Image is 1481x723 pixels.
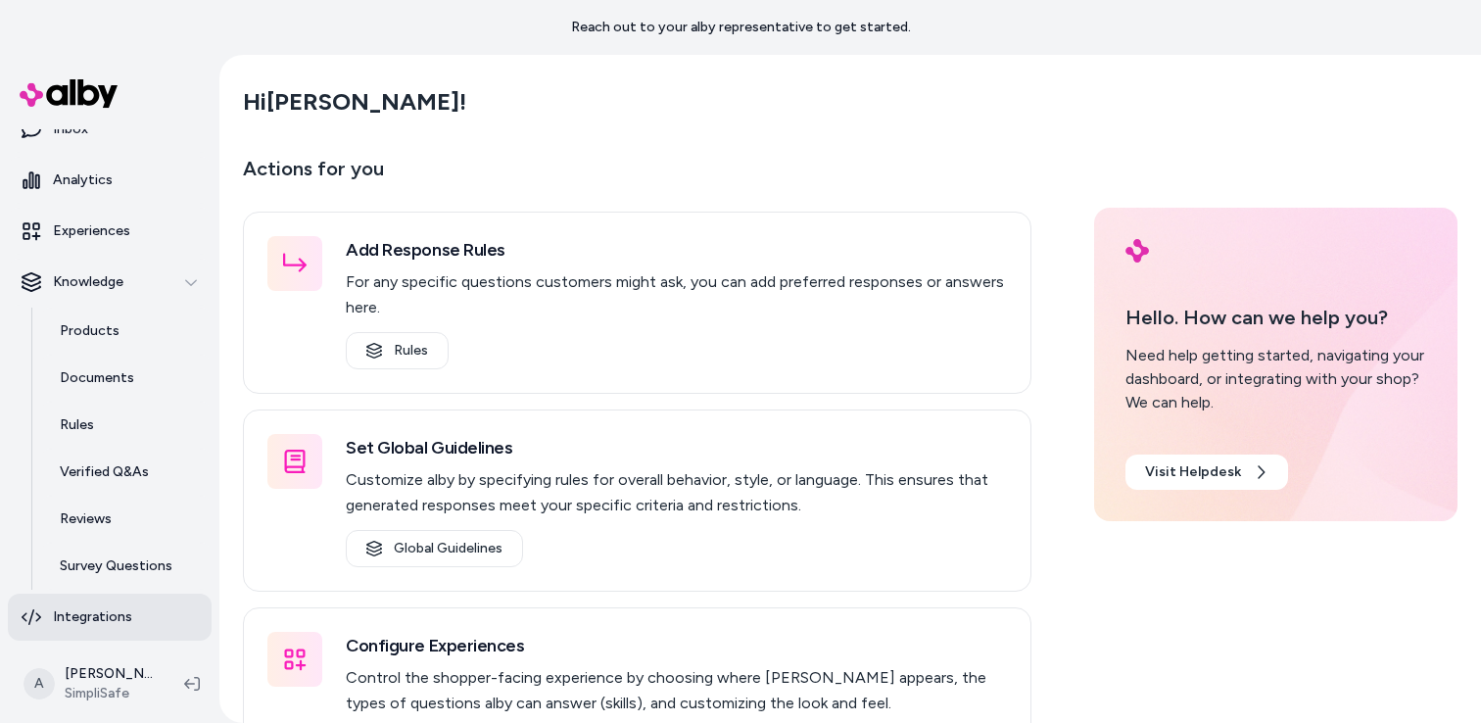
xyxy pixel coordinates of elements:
p: Integrations [53,607,132,627]
span: SimpliSafe [65,684,153,703]
span: A [24,668,55,699]
p: Reviews [60,509,112,529]
a: Integrations [8,594,212,641]
a: Rules [346,332,449,369]
p: Control the shopper-facing experience by choosing where [PERSON_NAME] appears, the types of quest... [346,665,1007,716]
a: Global Guidelines [346,530,523,567]
a: Analytics [8,157,212,204]
p: Documents [60,368,134,388]
h2: Hi [PERSON_NAME] ! [243,87,466,117]
p: For any specific questions customers might ask, you can add preferred responses or answers here. [346,269,1007,320]
a: Reviews [40,496,212,543]
p: Verified Q&As [60,462,149,482]
a: Inbox [8,106,212,153]
p: [PERSON_NAME] [65,664,153,684]
p: Products [60,321,119,341]
img: alby Logo [20,79,118,108]
p: Actions for you [243,153,1031,200]
h3: Configure Experiences [346,632,1007,659]
p: Knowledge [53,272,123,292]
a: Verified Q&As [40,449,212,496]
a: Survey Questions [40,543,212,590]
a: Documents [40,355,212,402]
h3: Add Response Rules [346,236,1007,264]
p: Experiences [53,221,130,241]
a: Experiences [8,208,212,255]
p: Rules [60,415,94,435]
a: Products [40,308,212,355]
img: alby Logo [1125,239,1149,263]
button: Knowledge [8,259,212,306]
p: Survey Questions [60,556,172,576]
p: Analytics [53,170,113,190]
button: A[PERSON_NAME]SimpliSafe [12,652,168,715]
p: Inbox [53,120,88,139]
div: Need help getting started, navigating your dashboard, or integrating with your shop? We can help. [1125,344,1426,414]
h3: Set Global Guidelines [346,434,1007,461]
p: Reach out to your alby representative to get started. [571,18,911,37]
p: Customize alby by specifying rules for overall behavior, style, or language. This ensures that ge... [346,467,1007,518]
p: Hello. How can we help you? [1125,303,1426,332]
a: Visit Helpdesk [1125,455,1288,490]
a: Rules [40,402,212,449]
